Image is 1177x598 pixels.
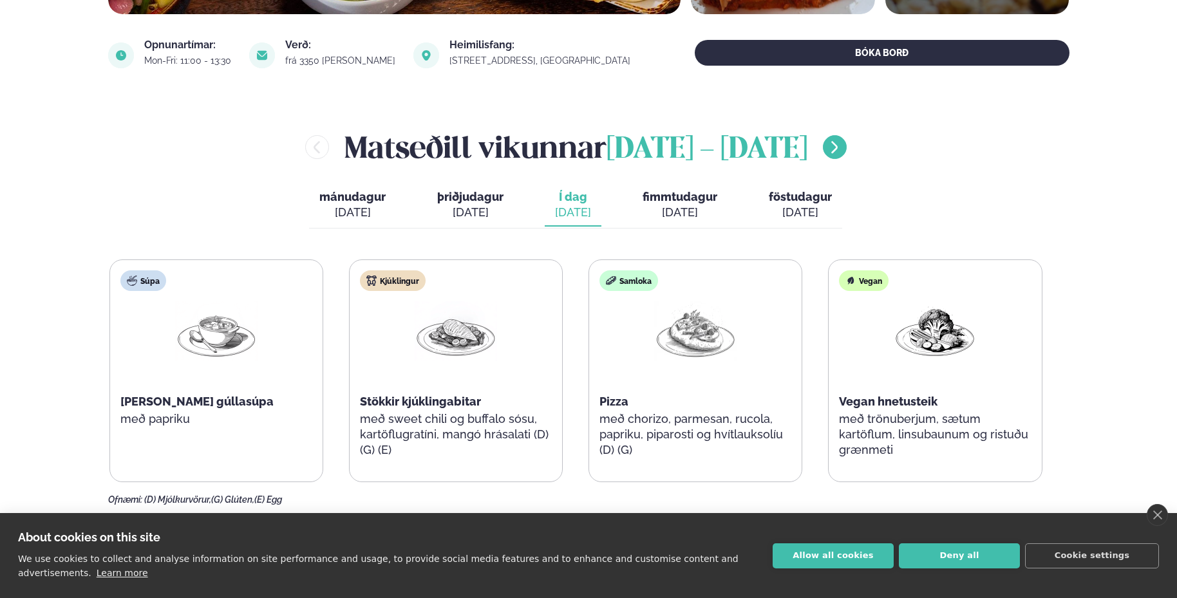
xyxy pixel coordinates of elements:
span: Í dag [555,189,591,205]
button: fimmtudagur [DATE] [632,184,728,227]
div: Mon-Fri: 11:00 - 13:30 [144,55,234,66]
span: (D) Mjólkurvörur, [144,494,211,505]
div: Súpa [120,270,166,291]
span: (G) Glúten, [211,494,254,505]
button: föstudagur [DATE] [758,184,842,227]
img: image alt [249,42,275,68]
button: Deny all [899,543,1020,568]
div: Kjúklingur [360,270,426,291]
button: Í dag [DATE] [545,184,601,227]
p: We use cookies to collect and analyse information on site performance and usage, to provide socia... [18,554,739,578]
a: Learn more [97,568,148,578]
div: [DATE] [555,205,591,220]
div: Verð: [285,40,398,50]
button: BÓKA BORÐ [695,40,1069,66]
img: soup.svg [127,276,137,286]
img: Chicken-breast.png [415,301,497,361]
img: Pizza-Bread.png [654,301,737,362]
button: menu-btn-right [823,135,847,159]
a: link [449,53,633,68]
div: [DATE] [643,205,717,220]
span: fimmtudagur [643,190,717,203]
strong: About cookies on this site [18,530,160,544]
p: með trönuberjum, sætum kartöflum, linsubaunum og ristuðu grænmeti [839,411,1031,458]
button: menu-btn-left [305,135,329,159]
span: mánudagur [319,190,386,203]
span: Stökkir kjúklingabitar [360,395,481,408]
p: með sweet chili og buffalo sósu, kartöflugratíni, mangó hrásalati (D) (G) (E) [360,411,552,458]
button: Cookie settings [1025,543,1159,568]
img: image alt [108,42,134,68]
span: Ofnæmi: [108,494,142,505]
span: þriðjudagur [437,190,504,203]
span: föstudagur [769,190,832,203]
div: Opnunartímar: [144,40,234,50]
img: Vegan.png [894,301,976,361]
img: image alt [413,42,439,68]
img: sandwich-new-16px.svg [606,276,616,286]
span: [DATE] - [DATE] [607,136,807,164]
div: [DATE] [769,205,832,220]
div: Vegan [839,270,889,291]
p: með chorizo, parmesan, rucola, papriku, piparosti og hvítlauksolíu (D) (G) [599,411,791,458]
span: (E) Egg [254,494,282,505]
button: Allow all cookies [773,543,894,568]
div: frá 3350 [PERSON_NAME] [285,55,398,66]
div: [DATE] [437,205,504,220]
img: chicken.svg [366,276,377,286]
img: Soup.png [175,301,258,361]
button: þriðjudagur [DATE] [427,184,514,227]
div: [DATE] [319,205,386,220]
span: Pizza [599,395,628,408]
a: close [1147,504,1168,526]
p: með papriku [120,411,312,427]
div: Heimilisfang: [449,40,633,50]
span: [PERSON_NAME] gúllasúpa [120,395,274,408]
h2: Matseðill vikunnar [344,126,807,168]
div: Samloka [599,270,658,291]
span: Vegan hnetusteik [839,395,937,408]
img: Vegan.svg [845,276,856,286]
button: mánudagur [DATE] [309,184,396,227]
